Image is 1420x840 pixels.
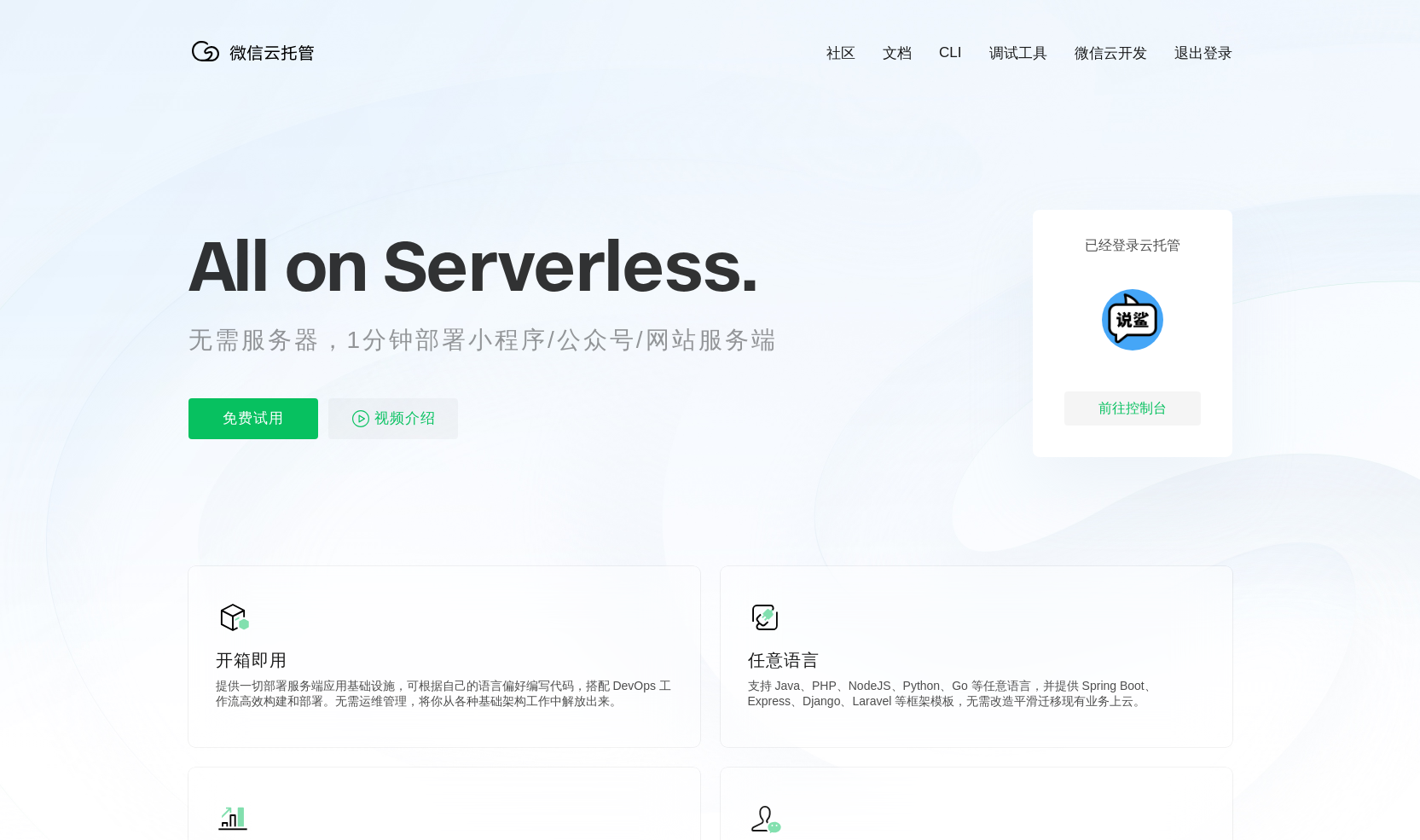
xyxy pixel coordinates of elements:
span: 视频介绍 [374,398,436,439]
img: 微信云托管 [188,34,325,68]
img: video_play.svg [351,408,371,429]
a: 退出登录 [1174,43,1232,63]
a: 文档 [883,43,912,63]
span: Serverless. [383,223,757,308]
p: 任意语言 [748,648,1205,672]
p: 已经登录云托管 [1085,237,1180,255]
a: 微信云托管 [188,56,325,71]
div: 前往控制台 [1064,391,1201,426]
span: All on [188,223,367,308]
p: 提供一切部署服务端应用基础设施，可根据自己的语言偏好编写代码，搭配 DevOps 工作流高效构建和部署。无需运维管理，将你从各种基础架构工作中解放出来。 [216,679,673,713]
a: 调试工具 [989,43,1047,63]
a: 社区 [826,43,855,63]
p: 开箱即用 [216,648,673,672]
p: 无需服务器，1分钟部署小程序/公众号/网站服务端 [188,323,809,357]
a: CLI [939,44,961,61]
p: 免费试用 [188,398,318,439]
p: 支持 Java、PHP、NodeJS、Python、Go 等任意语言，并提供 Spring Boot、Express、Django、Laravel 等框架模板，无需改造平滑迁移现有业务上云。 [748,679,1205,713]
a: 微信云开发 [1075,43,1147,63]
